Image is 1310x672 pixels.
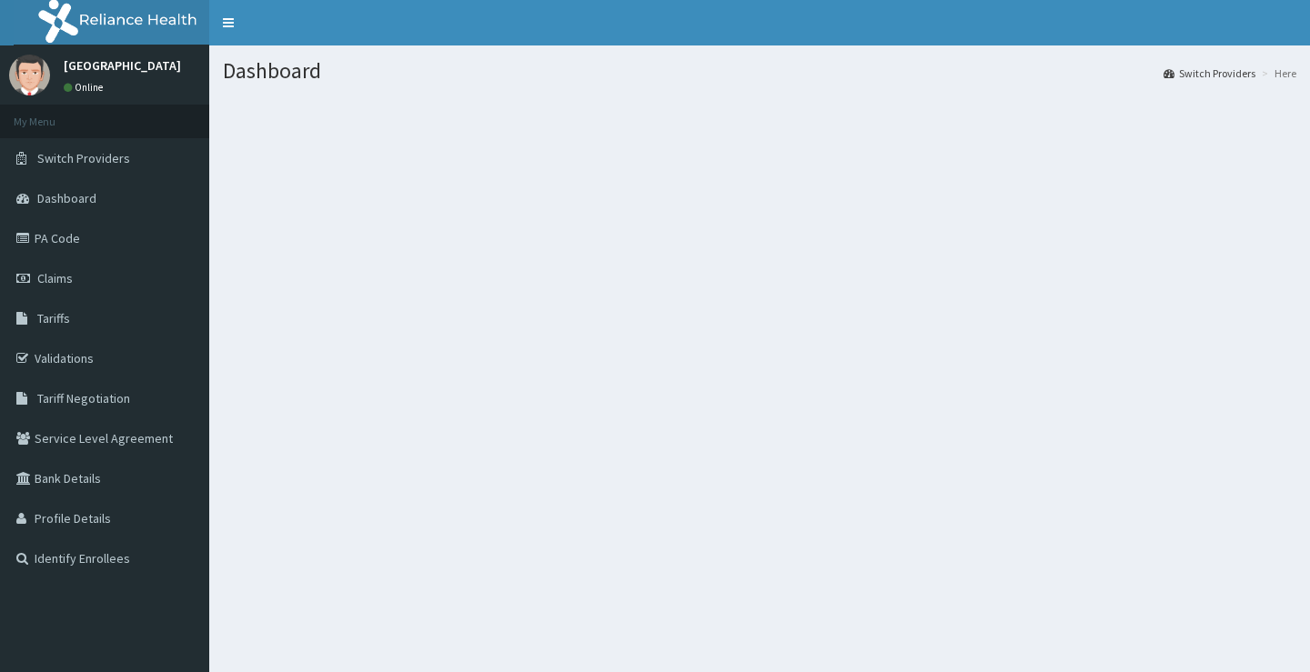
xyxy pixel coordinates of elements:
[37,150,130,166] span: Switch Providers
[223,59,1296,83] h1: Dashboard
[1257,65,1296,81] li: Here
[37,390,130,406] span: Tariff Negotiation
[64,81,107,94] a: Online
[1164,65,1255,81] a: Switch Providers
[37,310,70,326] span: Tariffs
[9,55,50,95] img: User Image
[64,59,181,72] p: [GEOGRAPHIC_DATA]
[37,190,96,206] span: Dashboard
[37,270,73,286] span: Claims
